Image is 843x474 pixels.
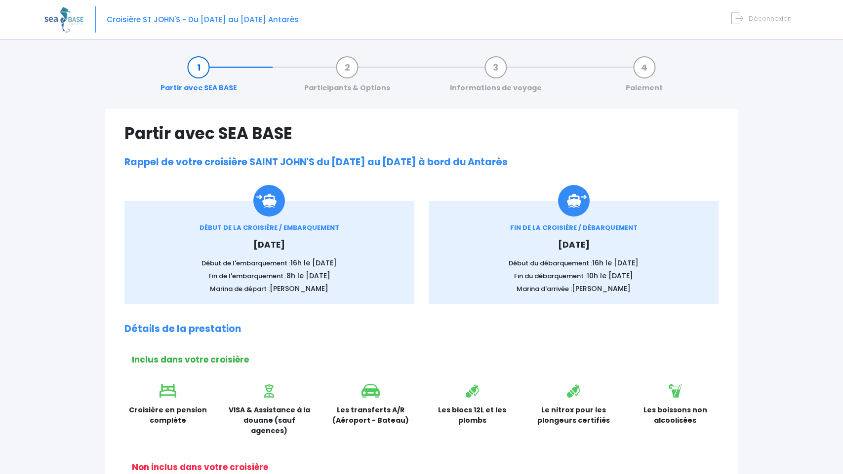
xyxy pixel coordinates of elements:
[270,284,328,293] span: [PERSON_NAME]
[139,271,400,281] p: Fin de l'embarquement :
[621,62,668,93] a: Paiement
[286,271,330,281] span: 8h le [DATE]
[160,384,176,398] img: icon_lit.svg
[530,405,617,426] p: Le nitrox pour les plongeurs certifiés
[124,405,211,426] p: Croisière en pension complète
[139,284,400,294] p: Marina de départ :
[299,62,395,93] a: Participants & Options
[632,405,719,426] p: Les boissons non alcoolisées
[132,462,719,472] h2: Non inclus dans votre croisière
[749,14,792,23] span: Déconnexion
[124,157,719,168] h2: Rappel de votre croisière SAINT JOHN'S du [DATE] au [DATE] à bord du Antarès
[572,284,631,293] span: [PERSON_NAME]
[290,258,337,268] span: 16h le [DATE]
[592,258,639,268] span: 16h le [DATE]
[226,405,313,436] p: VISA & Assistance à la douane (sauf agences)
[200,223,339,232] span: DÉBUT DE LA CROISIÈRE / EMBARQUEMENT
[567,384,580,398] img: icon_bouteille.svg
[510,223,638,232] span: FIN DE LA CROISIÈRE / DÉBARQUEMENT
[361,384,380,398] img: icon_voiture.svg
[669,384,682,398] img: icon_boisson.svg
[124,324,719,335] h2: Détails de la prestation
[444,284,704,294] p: Marina d'arrivée :
[139,258,400,268] p: Début de l'embarquement :
[253,185,285,217] img: Icon_embarquement.svg
[253,239,285,251] span: [DATE]
[558,185,590,217] img: icon_debarquement.svg
[264,384,274,398] img: icon_visa.svg
[107,14,299,25] span: Croisière ST JOHN'S - Du [DATE] au [DATE] Antarès
[132,355,719,365] h2: Inclus dans votre croisière
[444,271,704,281] p: Fin du débarquement :
[444,258,704,268] p: Début du débarquement :
[327,405,414,426] p: Les transferts A/R (Aéroport - Bateau)
[587,271,633,281] span: 10h le [DATE]
[558,239,590,251] span: [DATE]
[466,384,479,398] img: icon_bouteille.svg
[156,62,242,93] a: Partir avec SEA BASE
[429,405,516,426] p: Les blocs 12L et les plombs
[124,124,719,143] h1: Partir avec SEA BASE
[445,62,547,93] a: Informations de voyage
